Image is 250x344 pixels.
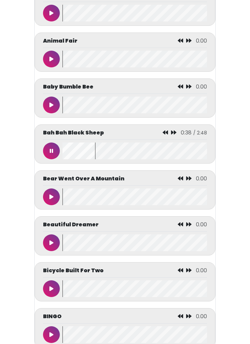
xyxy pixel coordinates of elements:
[43,312,61,321] p: BINGO
[43,37,77,45] p: Animal Fair
[43,129,104,137] p: Bah Bah Black Sheep
[196,175,207,182] span: 0.00
[193,129,207,136] span: / 2:48
[43,83,93,91] p: Baby Bumble Bee
[196,267,207,274] span: 0.00
[43,175,124,183] p: Bear Went Over A Mountain
[196,83,207,91] span: 0.00
[196,312,207,320] span: 0.00
[181,129,192,136] span: 0:38
[196,221,207,228] span: 0.00
[43,267,103,275] p: Bicycle Built For Two
[196,37,207,45] span: 0.00
[43,221,98,229] p: Beautiful Dreamer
